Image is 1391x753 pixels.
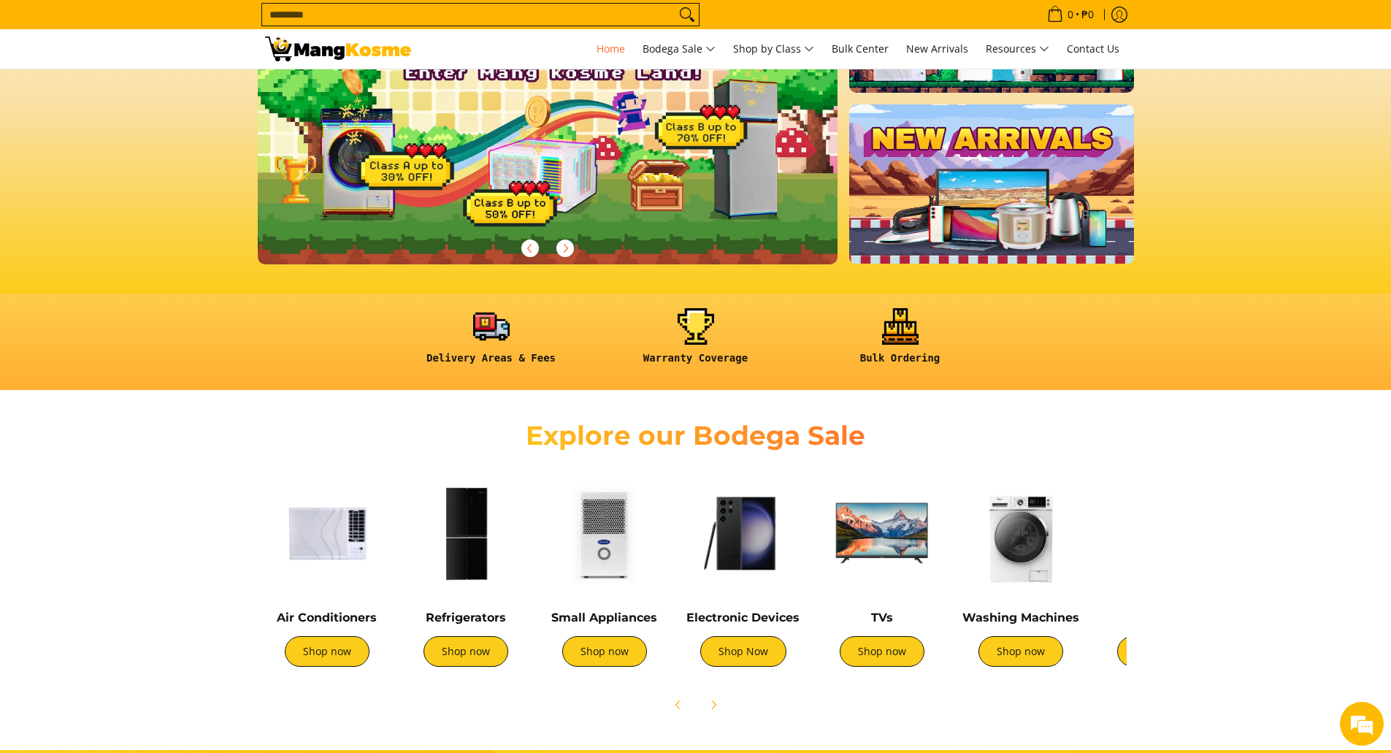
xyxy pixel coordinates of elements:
[1097,471,1222,595] img: Cookers
[1067,42,1119,56] span: Contact Us
[675,4,699,26] button: Search
[726,29,821,69] a: Shop by Class
[601,308,791,376] a: <h6><strong>Warranty Coverage</strong></h6>
[635,29,723,69] a: Bodega Sale
[805,308,995,376] a: <h6><strong>Bulk Ordering</strong></h6>
[978,29,1057,69] a: Resources
[899,29,976,69] a: New Arrivals
[265,471,389,595] img: Air Conditioners
[1059,29,1127,69] a: Contact Us
[549,232,581,264] button: Next
[551,611,657,624] a: Small Appliances
[686,611,800,624] a: Electronic Devices
[1079,9,1096,20] span: ₱0
[396,308,586,376] a: <h6><strong>Delivery Areas & Fees</strong></h6>
[1043,7,1098,23] span: •
[543,471,667,595] img: Small Appliances
[662,689,694,721] button: Previous
[426,29,1127,69] nav: Main Menu
[978,636,1063,667] a: Shop now
[285,636,369,667] a: Shop now
[589,29,632,69] a: Home
[986,40,1049,58] span: Resources
[681,471,805,595] img: Electronic Devices
[514,232,546,264] button: Previous
[700,636,786,667] a: Shop Now
[643,40,716,58] span: Bodega Sale
[1117,636,1202,667] a: Shop now
[959,471,1083,595] img: Washing Machines
[824,29,896,69] a: Bulk Center
[820,471,944,595] img: TVs
[733,40,814,58] span: Shop by Class
[424,636,508,667] a: Shop now
[426,611,506,624] a: Refrigerators
[484,419,908,452] h2: Explore our Bodega Sale
[697,689,729,721] button: Next
[840,636,924,667] a: Shop now
[1065,9,1076,20] span: 0
[265,37,411,61] img: Mang Kosme: Your Home Appliances Warehouse Sale Partner!
[277,611,377,624] a: Air Conditioners
[832,42,889,56] span: Bulk Center
[562,636,647,667] a: Shop now
[871,611,893,624] a: TVs
[404,471,528,595] img: Refrigerators
[597,42,625,56] span: Home
[906,42,968,56] span: New Arrivals
[962,611,1079,624] a: Washing Machines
